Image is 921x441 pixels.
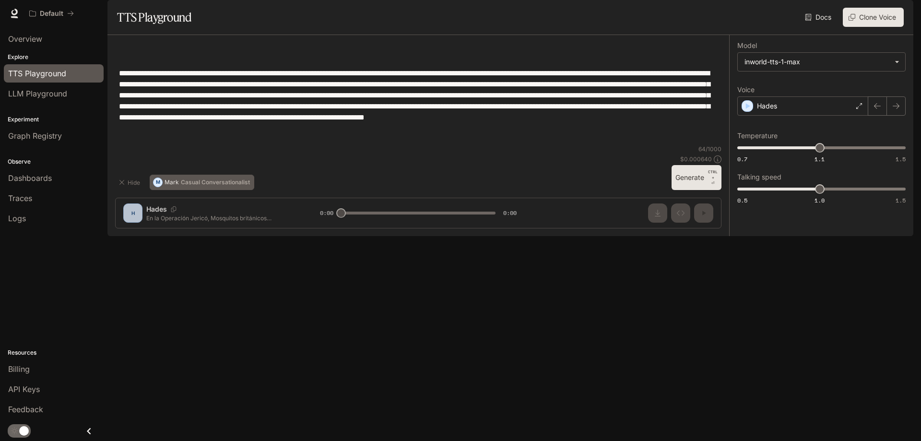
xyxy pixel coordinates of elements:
p: Casual Conversationalist [181,179,250,185]
a: Docs [803,8,835,27]
p: Talking speed [737,174,781,180]
p: ⏎ [708,169,718,186]
p: Hades [757,101,777,111]
div: M [153,175,162,190]
button: All workspaces [25,4,78,23]
span: 0.5 [737,196,747,204]
button: Hide [115,175,146,190]
span: 1.1 [815,155,825,163]
span: 1.0 [815,196,825,204]
h1: TTS Playground [117,8,191,27]
div: inworld-tts-1-max [744,57,890,67]
p: Model [737,42,757,49]
p: Default [40,10,63,18]
p: Temperature [737,132,778,139]
span: 1.5 [896,196,906,204]
span: 0.7 [737,155,747,163]
button: MMarkCasual Conversationalist [150,175,254,190]
p: CTRL + [708,169,718,180]
p: Mark [165,179,179,185]
span: 1.5 [896,155,906,163]
p: Voice [737,86,755,93]
div: inworld-tts-1-max [738,53,905,71]
button: GenerateCTRL +⏎ [672,165,721,190]
button: Clone Voice [843,8,904,27]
